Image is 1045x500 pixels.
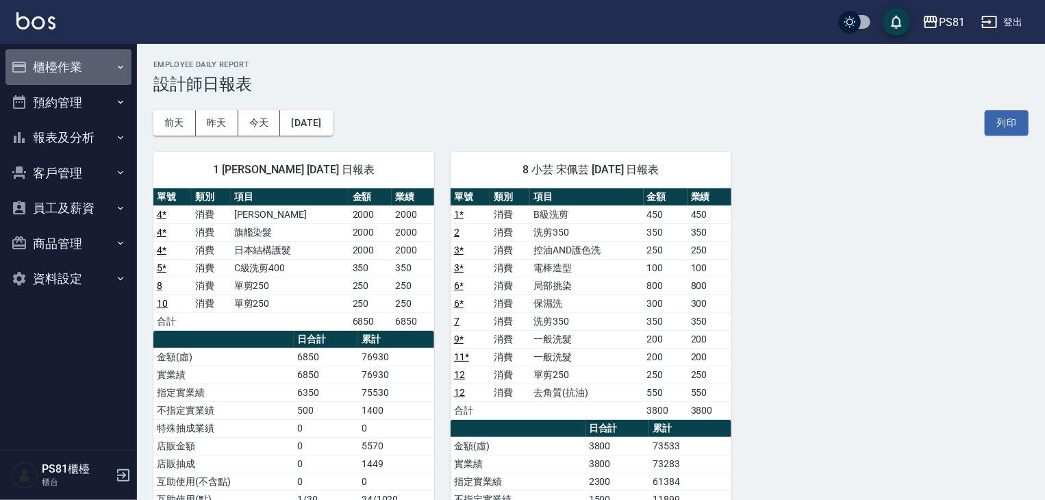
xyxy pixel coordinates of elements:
[5,155,131,191] button: 客戶管理
[231,295,349,312] td: 單剪250
[530,223,643,241] td: 洗剪350
[644,401,688,419] td: 3800
[16,12,55,29] img: Logo
[153,437,294,455] td: 店販金額
[231,188,349,206] th: 項目
[170,163,418,177] span: 1 [PERSON_NAME] [DATE] 日報表
[490,330,530,348] td: 消費
[5,190,131,226] button: 員工及薪資
[153,110,196,136] button: 前天
[530,348,643,366] td: 一般洗髮
[157,280,162,291] a: 8
[490,348,530,366] td: 消費
[454,387,465,398] a: 12
[358,401,434,419] td: 1400
[358,366,434,384] td: 76930
[688,205,731,223] td: 450
[451,188,490,206] th: 單號
[294,384,358,401] td: 6350
[153,366,294,384] td: 實業績
[451,437,586,455] td: 金額(虛)
[392,241,434,259] td: 2000
[644,277,688,295] td: 800
[454,369,465,380] a: 12
[294,455,358,473] td: 0
[530,330,643,348] td: 一般洗髮
[280,110,332,136] button: [DATE]
[467,163,715,177] span: 8 小芸 宋佩芸 [DATE] 日報表
[649,455,731,473] td: 73283
[649,420,731,438] th: 累計
[358,437,434,455] td: 5570
[644,366,688,384] td: 250
[153,384,294,401] td: 指定實業績
[530,188,643,206] th: 項目
[196,110,238,136] button: 昨天
[392,277,434,295] td: 250
[294,366,358,384] td: 6850
[644,223,688,241] td: 350
[5,226,131,262] button: 商品管理
[192,223,230,241] td: 消費
[644,188,688,206] th: 金額
[530,259,643,277] td: 電棒造型
[649,473,731,490] td: 61384
[490,366,530,384] td: 消費
[231,259,349,277] td: C級洗剪400
[392,188,434,206] th: 業績
[586,420,649,438] th: 日合計
[349,312,392,330] td: 6850
[644,205,688,223] td: 450
[153,60,1029,69] h2: Employee Daily Report
[5,49,131,85] button: 櫃檯作業
[358,419,434,437] td: 0
[11,462,38,489] img: Person
[42,476,112,488] p: 櫃台
[392,259,434,277] td: 350
[530,277,643,295] td: 局部挑染
[490,223,530,241] td: 消費
[530,241,643,259] td: 控油AND護色洗
[490,277,530,295] td: 消費
[644,295,688,312] td: 300
[644,348,688,366] td: 200
[490,384,530,401] td: 消費
[688,348,731,366] td: 200
[153,312,192,330] td: 合計
[5,261,131,297] button: 資料設定
[349,259,392,277] td: 350
[644,312,688,330] td: 350
[192,188,230,206] th: 類別
[153,473,294,490] td: 互助使用(不含點)
[451,401,490,419] td: 合計
[454,227,459,238] a: 2
[451,473,586,490] td: 指定實業績
[294,473,358,490] td: 0
[454,316,459,327] a: 7
[349,188,392,206] th: 金額
[392,223,434,241] td: 2000
[649,437,731,455] td: 73533
[153,188,434,331] table: a dense table
[238,110,281,136] button: 今天
[358,473,434,490] td: 0
[5,120,131,155] button: 報表及分析
[392,295,434,312] td: 250
[688,188,731,206] th: 業績
[294,401,358,419] td: 500
[490,295,530,312] td: 消費
[153,188,192,206] th: 單號
[644,384,688,401] td: 550
[688,259,731,277] td: 100
[530,366,643,384] td: 單剪250
[490,188,530,206] th: 類別
[192,295,230,312] td: 消費
[530,295,643,312] td: 保濕洗
[358,455,434,473] td: 1449
[586,473,649,490] td: 2300
[976,10,1029,35] button: 登出
[688,295,731,312] td: 300
[917,8,970,36] button: PS81
[153,419,294,437] td: 特殊抽成業績
[392,312,434,330] td: 6850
